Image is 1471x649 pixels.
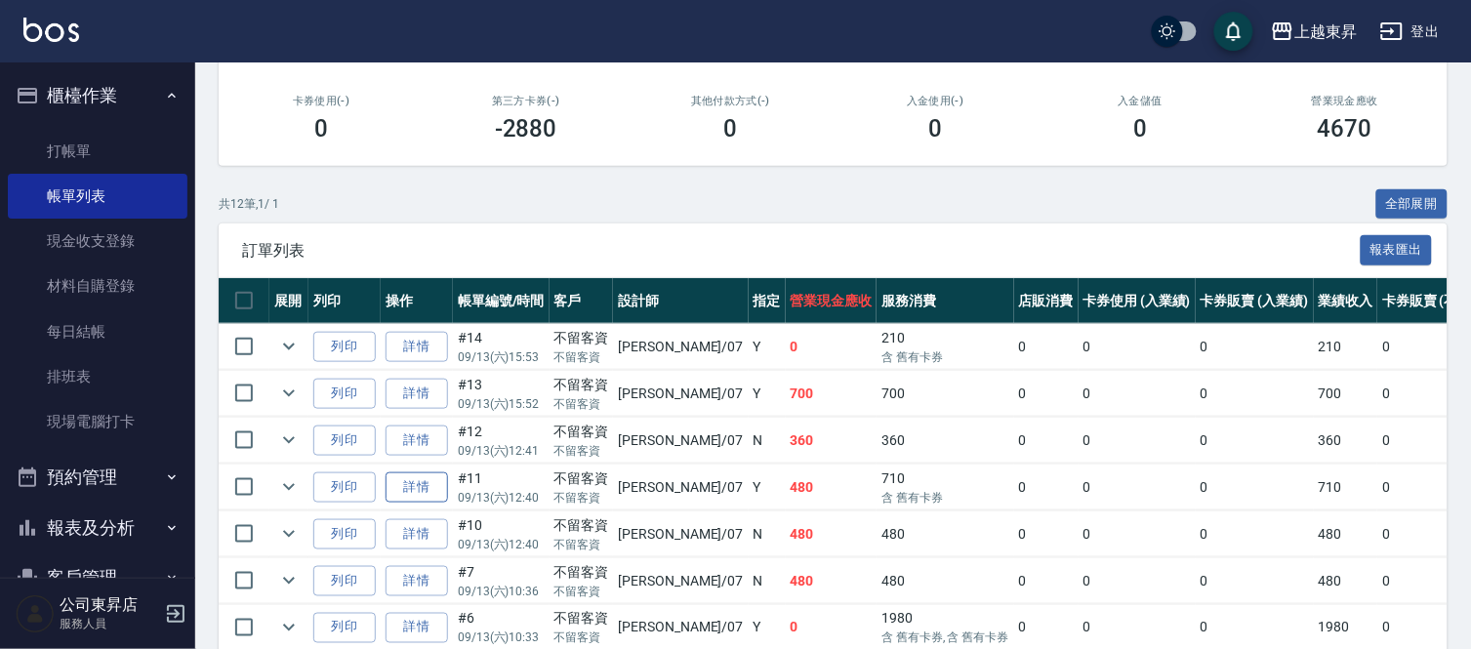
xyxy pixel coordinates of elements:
th: 卡券使用 (入業績) [1079,278,1197,324]
p: 09/13 (六) 12:41 [458,442,545,460]
div: 不留客資 [554,375,609,395]
button: expand row [274,613,304,642]
div: 不留客資 [554,468,609,489]
p: 含 舊有卡券, 含 舊有卡券 [881,629,1008,647]
td: 0 [1079,558,1197,604]
h3: -2880 [495,115,557,142]
button: 登出 [1372,14,1448,50]
button: expand row [274,472,304,502]
td: #11 [453,465,550,510]
td: 480 [877,511,1013,557]
td: 360 [877,418,1013,464]
p: 含 舊有卡券 [881,489,1008,507]
td: 0 [1196,371,1314,417]
h3: 0 [724,115,738,142]
td: N [749,558,786,604]
button: 列印 [313,519,376,549]
a: 報表匯出 [1361,240,1433,259]
p: 09/13 (六) 12:40 [458,489,545,507]
h3: 0 [928,115,942,142]
th: 帳單編號/時間 [453,278,550,324]
th: 店販消費 [1014,278,1079,324]
td: 0 [1079,371,1197,417]
td: #12 [453,418,550,464]
h2: 卡券使用(-) [242,95,400,107]
button: 櫃檯作業 [8,70,187,121]
td: 700 [877,371,1013,417]
td: 0 [1196,465,1314,510]
button: 報表及分析 [8,503,187,553]
td: 480 [786,558,878,604]
div: 不留客資 [554,562,609,583]
th: 卡券販賣 (入業績) [1196,278,1314,324]
div: 不留客資 [554,422,609,442]
a: 現金收支登錄 [8,219,187,264]
td: 0 [1196,418,1314,464]
a: 詳情 [386,519,448,549]
a: 詳情 [386,472,448,503]
td: [PERSON_NAME] /07 [613,558,748,604]
td: [PERSON_NAME] /07 [613,511,748,557]
th: 客戶 [550,278,614,324]
th: 業績收入 [1314,278,1378,324]
th: 服務消費 [877,278,1013,324]
p: 09/13 (六) 15:52 [458,395,545,413]
h3: 0 [1133,115,1147,142]
h2: 入金使用(-) [856,95,1014,107]
td: 0 [1079,465,1197,510]
th: 營業現金應收 [786,278,878,324]
td: [PERSON_NAME] /07 [613,418,748,464]
a: 詳情 [386,379,448,409]
td: 700 [786,371,878,417]
td: 210 [877,324,1013,370]
td: [PERSON_NAME] /07 [613,371,748,417]
button: 列印 [313,613,376,643]
img: Person [16,594,55,633]
p: 不留客資 [554,442,609,460]
button: 上越東昇 [1263,12,1365,52]
p: 09/13 (六) 15:53 [458,348,545,366]
td: 0 [1196,511,1314,557]
td: 480 [786,465,878,510]
td: 210 [1314,324,1378,370]
h2: 其他付款方式(-) [652,95,810,107]
button: expand row [274,519,304,548]
div: 不留客資 [554,609,609,629]
td: 700 [1314,371,1378,417]
td: Y [749,465,786,510]
th: 設計師 [613,278,748,324]
a: 詳情 [386,613,448,643]
button: 預約管理 [8,452,187,503]
td: 0 [786,324,878,370]
button: 列印 [313,472,376,503]
p: 不留客資 [554,395,609,413]
p: 09/13 (六) 12:40 [458,536,545,553]
td: 0 [1014,511,1079,557]
p: 09/13 (六) 10:36 [458,583,545,600]
div: 不留客資 [554,328,609,348]
td: #7 [453,558,550,604]
td: 0 [1079,324,1197,370]
td: 0 [1196,324,1314,370]
td: 0 [1079,418,1197,464]
p: 服務人員 [60,615,159,632]
h2: 入金儲值 [1061,95,1219,107]
button: expand row [274,379,304,408]
div: 不留客資 [554,515,609,536]
a: 詳情 [386,332,448,362]
h2: 第三方卡券(-) [447,95,605,107]
td: 0 [1196,558,1314,604]
td: 0 [1014,465,1079,510]
button: 列印 [313,332,376,362]
td: N [749,418,786,464]
td: 360 [1314,418,1378,464]
button: expand row [274,566,304,595]
button: save [1214,12,1253,51]
td: Y [749,371,786,417]
a: 排班表 [8,354,187,399]
h3: 4670 [1318,115,1372,142]
td: [PERSON_NAME] /07 [613,324,748,370]
button: 列印 [313,566,376,596]
td: 360 [786,418,878,464]
button: 客戶管理 [8,552,187,603]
